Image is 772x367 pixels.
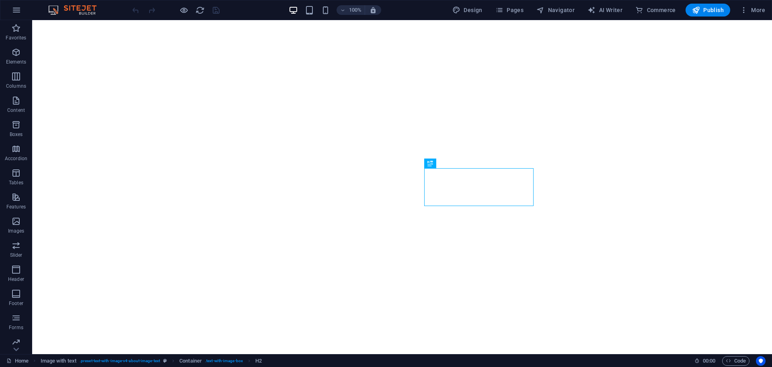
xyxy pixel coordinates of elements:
button: Code [722,356,749,366]
span: : [708,358,710,364]
span: Publish [692,6,724,14]
p: Accordion [5,155,27,162]
button: Navigator [533,4,578,16]
span: AI Writer [587,6,622,14]
span: Click to select. Double-click to edit [255,356,262,366]
span: Pages [495,6,524,14]
button: Usercentrics [756,356,766,366]
button: More [737,4,768,16]
h6: Session time [694,356,716,366]
span: More [740,6,765,14]
i: On resize automatically adjust zoom level to fit chosen device. [370,6,377,14]
span: . text-with-image-box [205,356,243,366]
button: Click here to leave preview mode and continue editing [179,5,189,15]
button: 100% [337,5,365,15]
p: Footer [9,300,23,307]
div: Design (Ctrl+Alt+Y) [449,4,486,16]
span: 00 00 [703,356,715,366]
span: Click to select. Double-click to edit [41,356,76,366]
p: Tables [9,179,23,186]
p: Images [8,228,25,234]
button: reload [195,5,205,15]
p: Slider [10,252,23,258]
p: Favorites [6,35,26,41]
button: Publish [686,4,730,16]
p: Columns [6,83,26,89]
span: Navigator [536,6,575,14]
span: . preset-text-with-image-v4-about-image-text [80,356,160,366]
button: Pages [492,4,527,16]
h6: 100% [349,5,361,15]
p: Elements [6,59,27,65]
img: Editor Logo [46,5,107,15]
span: Code [726,356,746,366]
p: Boxes [10,131,23,138]
nav: breadcrumb [41,356,262,366]
p: Content [7,107,25,113]
button: Design [449,4,486,16]
button: Commerce [632,4,679,16]
i: This element is a customizable preset [163,359,167,363]
span: Click to select. Double-click to edit [179,356,202,366]
span: Commerce [635,6,676,14]
p: Features [6,204,26,210]
p: Forms [9,324,23,331]
button: AI Writer [584,4,626,16]
a: Click to cancel selection. Double-click to open Pages [6,356,29,366]
p: Header [8,276,24,282]
span: Design [452,6,482,14]
i: Reload page [195,6,205,15]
